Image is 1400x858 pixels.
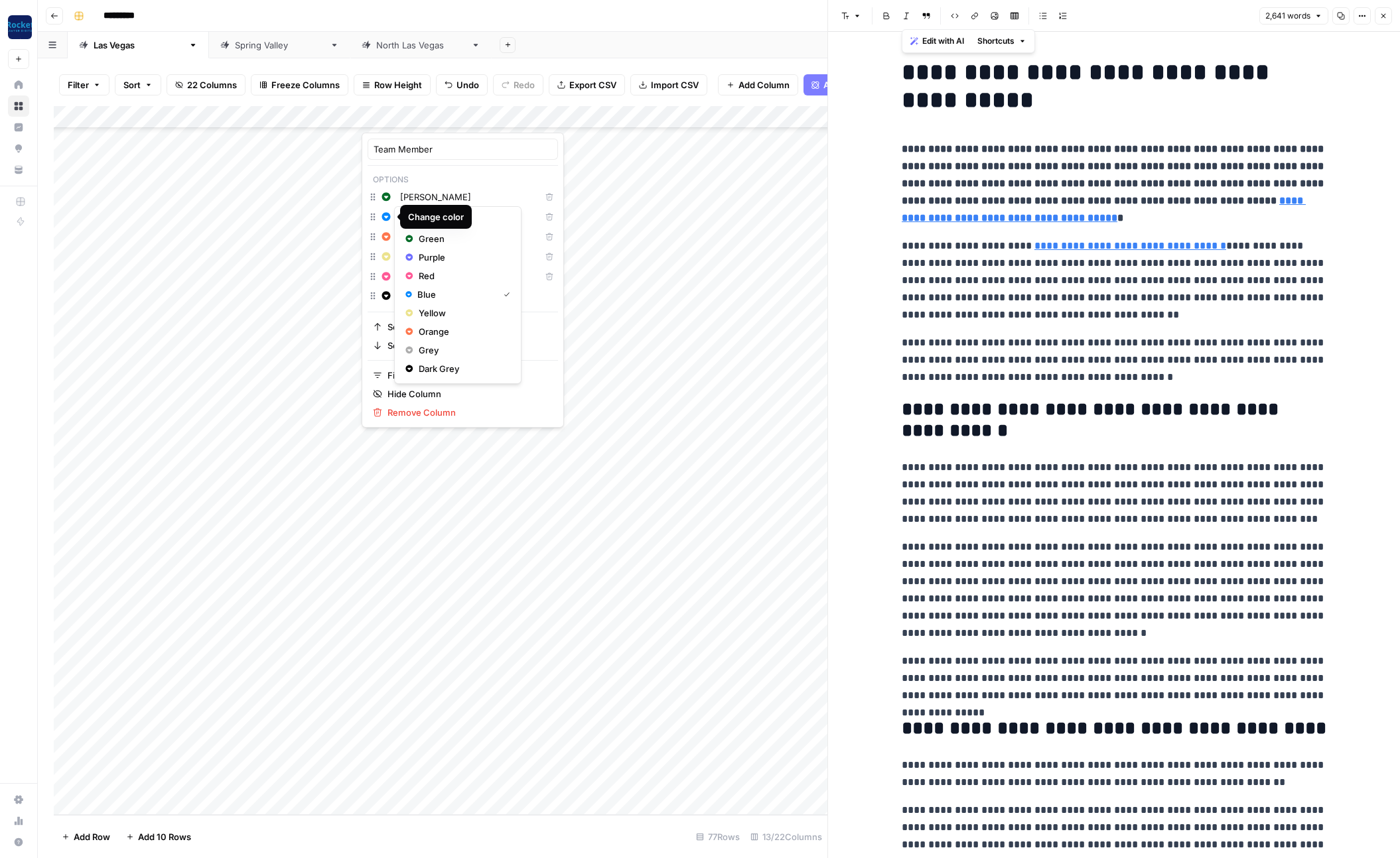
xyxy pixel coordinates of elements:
span: Yellow [419,306,505,320]
span: Grey [419,343,505,357]
span: Green [419,232,505,245]
p: Select Color [400,212,516,229]
span: Orange [419,325,505,338]
span: Blue [417,288,493,301]
span: Purple [419,251,505,264]
span: Red [419,269,505,282]
span: Dark Grey [419,362,505,375]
